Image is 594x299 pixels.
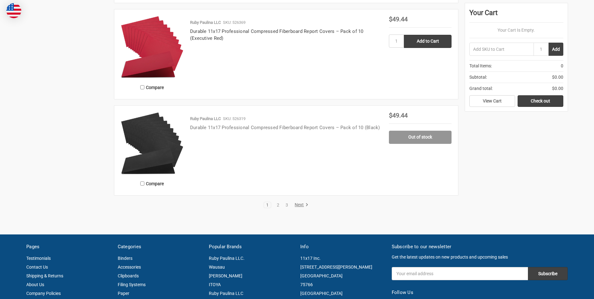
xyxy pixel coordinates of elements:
[300,254,385,298] address: 11x17 Inc. [STREET_ADDRESS][PERSON_NAME] [GEOGRAPHIC_DATA] 75766 [GEOGRAPHIC_DATA]
[223,116,245,122] p: SKU: 526319
[469,63,492,69] span: Total Items:
[26,265,48,270] a: Contact Us
[190,19,221,26] p: Ruby Paulina LLC
[223,19,245,26] p: SKU: 526369
[275,203,282,207] a: 2
[552,74,563,81] span: $0.00
[209,273,242,278] a: [PERSON_NAME]
[300,243,385,250] h5: Info
[469,27,563,34] p: Your Cart Is Empty.
[121,16,183,79] img: Durable 11x17 Professional Compressed Fiberboard Report Covers – Pack of 10 (Executive Red)
[118,256,132,261] a: Binders
[118,265,141,270] a: Accessories
[190,116,221,122] p: Ruby Paulina LLC
[561,63,563,69] span: 0
[469,43,534,56] input: Add SKU to Cart
[140,85,144,89] input: Compare
[190,125,380,130] a: Durable 11x17 Professional Compressed Fiberboard Report Covers – Pack of 10 (Black)
[469,74,487,81] span: Subtotal:
[528,267,568,280] input: Subscribe
[469,95,515,107] a: View Cart
[392,267,528,280] input: Your email address
[404,35,452,48] input: Add to Cart
[389,15,408,23] span: $49.44
[392,254,568,260] p: Get the latest updates on new products and upcoming sales
[392,289,568,296] h5: Follow Us
[190,29,364,41] a: Durable 11x17 Professional Compressed Fiberboard Report Covers – Pack of 10 (Executive Red)
[26,243,111,250] h5: Pages
[392,243,568,250] h5: Subscribe to our newsletter
[283,203,290,207] a: 3
[118,291,129,296] a: Paper
[389,131,452,144] a: Out of stock
[209,265,225,270] a: Wausau
[118,273,139,278] a: Clipboards
[26,291,61,296] a: Company Policies
[518,95,563,107] a: Check out
[264,203,271,207] a: 1
[209,256,245,261] a: Ruby Paulina LLC.
[26,273,63,278] a: Shipping & Returns
[140,181,144,186] input: Compare
[209,291,243,296] a: Ruby Paulina LLC
[292,202,308,208] a: Next
[118,282,146,287] a: Filing Systems
[26,256,51,261] a: Testimonials
[121,82,183,92] label: Compare
[121,178,183,189] label: Compare
[469,85,493,92] span: Grand total:
[209,282,221,287] a: ITOYA
[389,112,408,119] span: $49.44
[549,43,563,56] button: Add
[209,243,294,250] h5: Popular Brands
[26,282,44,287] a: About Us
[552,85,563,92] span: $0.00
[469,8,563,23] div: Your Cart
[121,112,183,175] img: 11" x17" Premium Fiberboard Report Protection | Metal Fastener Securing System | Sophisticated Pa...
[118,243,203,250] h5: Categories
[6,3,21,18] img: duty and tax information for United States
